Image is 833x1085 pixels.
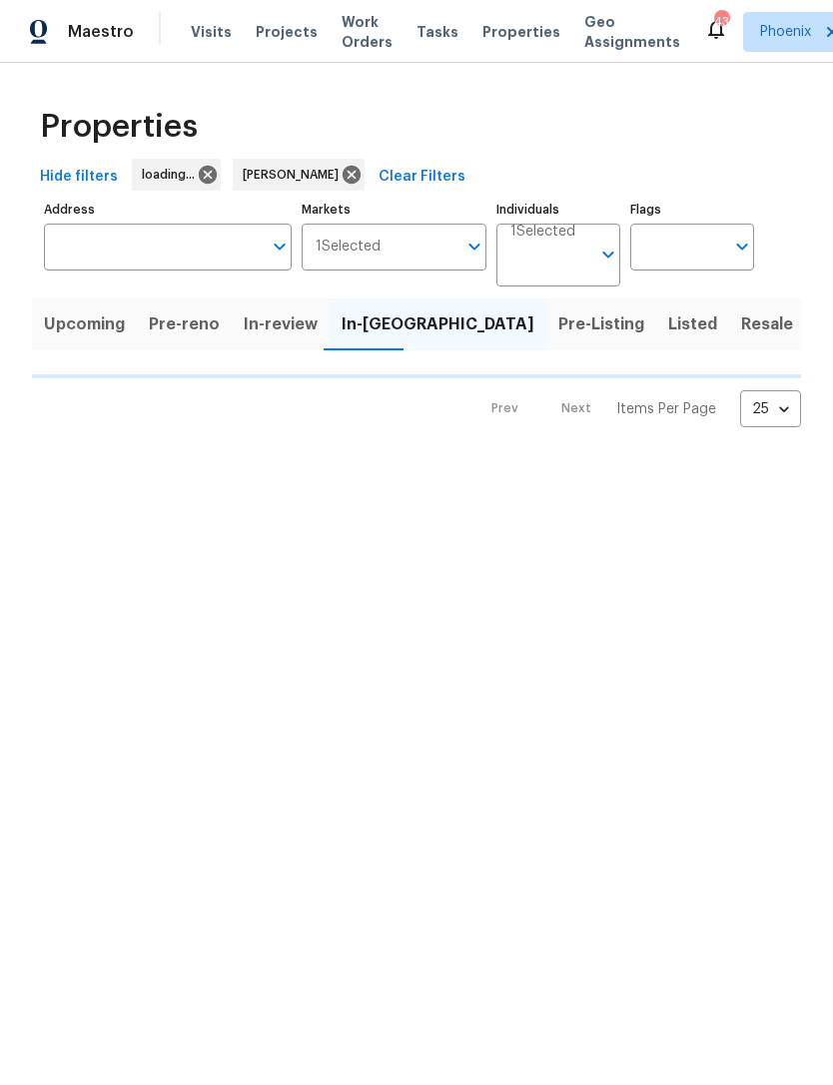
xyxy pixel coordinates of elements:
span: Listed [668,310,717,338]
span: In-review [244,310,318,338]
span: Maestro [68,22,134,42]
nav: Pagination Navigation [472,390,801,427]
button: Open [460,233,488,261]
button: Hide filters [32,159,126,196]
span: Geo Assignments [584,12,680,52]
span: Hide filters [40,165,118,190]
span: loading... [142,165,203,185]
label: Address [44,204,292,216]
span: [PERSON_NAME] [243,165,347,185]
div: loading... [132,159,221,191]
span: Tasks [416,25,458,39]
button: Open [266,233,294,261]
label: Flags [630,204,754,216]
span: Properties [40,117,198,137]
label: Markets [302,204,487,216]
span: Upcoming [44,310,125,338]
button: Clear Filters [371,159,473,196]
span: Properties [482,22,560,42]
div: 25 [740,383,801,435]
p: Items Per Page [616,399,716,419]
span: Phoenix [760,22,811,42]
span: Projects [256,22,318,42]
span: 1 Selected [316,239,381,256]
span: In-[GEOGRAPHIC_DATA] [342,310,534,338]
span: Visits [191,22,232,42]
label: Individuals [496,204,620,216]
button: Open [594,241,622,269]
span: Pre-reno [149,310,220,338]
span: Clear Filters [379,165,465,190]
span: 1 Selected [510,224,575,241]
span: Resale [741,310,793,338]
span: Pre-Listing [558,310,644,338]
button: Open [728,233,756,261]
div: [PERSON_NAME] [233,159,365,191]
div: 43 [714,12,728,32]
span: Work Orders [342,12,393,52]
